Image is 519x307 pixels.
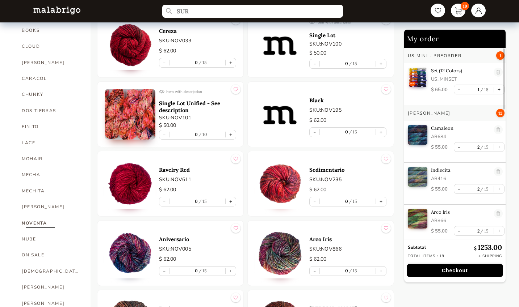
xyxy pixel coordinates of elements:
label: 15 [348,129,357,135]
img: 0.jpg [408,125,427,145]
p: NEW [410,82,415,85]
label: 15 [479,228,489,234]
button: + [226,267,236,276]
label: 15 [198,60,207,65]
p: Total items : 19 [408,253,444,259]
label: 15 [198,199,207,204]
img: 0.jpg [255,228,306,278]
a: Aniversario [159,236,236,243]
button: + [494,85,504,94]
a: [PERSON_NAME] [22,55,80,71]
p: SKU: NOV195 [309,106,386,114]
img: eye.a4937bc3.svg [159,89,164,94]
a: BOOKS [22,22,80,38]
button: + [226,58,236,67]
a: Ravelry Red [159,166,236,173]
a: Black [309,97,386,104]
p: Indiecita [431,167,490,173]
p: 1253.00 [474,243,502,252]
button: + [494,184,504,193]
button: - [454,85,464,94]
p: + Shipping [478,253,502,259]
label: 15 [348,61,357,66]
button: Checkout [407,264,503,277]
a: Sedimentario [309,166,386,173]
a: FINITO [22,119,80,135]
img: 0.jpg [105,89,155,140]
button: + [376,128,386,137]
a: Single Lot Unified - See description [159,100,236,114]
p: AR416 [431,175,490,182]
a: [PERSON_NAME] [22,199,80,215]
div: Item with description [159,89,236,94]
a: CARACOL [22,71,80,86]
label: 10 [198,132,207,137]
p: Camaleon [431,125,490,131]
a: Cereza [159,27,236,34]
a: LACE [22,135,80,151]
img: 0.jpg [105,20,155,70]
label: 15 [348,199,357,204]
button: + [376,267,386,276]
a: [DEMOGRAPHIC_DATA] [22,263,80,279]
p: $ 65.00 [431,86,448,93]
img: 0.jpg [105,228,155,278]
a: NOVENTA [22,215,80,231]
button: + [494,226,504,235]
p: SKU: NOV866 [309,245,386,253]
a: Arco Iris [309,236,386,243]
img: 0.jpg [255,158,306,209]
a: CLOUD [22,38,80,54]
span: 12 [496,109,505,117]
p: SKU: NOV101 [159,114,236,121]
img: 0.jpg [255,20,306,70]
img: 0.jpg [408,209,427,229]
p: AR866 [431,217,490,224]
h3: US MINI - PREORDER [408,53,461,59]
h3: [PERSON_NAME] [408,110,451,116]
a: NUBE [22,231,80,247]
label: 15 [479,87,489,92]
p: Arco Iris [431,209,490,215]
p: SKU: NOV235 [309,176,386,183]
label: 15 [479,144,489,150]
img: 0.jpg [255,89,306,140]
label: 15 [198,268,207,273]
a: [PERSON_NAME] [22,279,80,295]
a: MOHAIR [22,151,80,167]
p: SKU: NOV100 [309,40,386,48]
a: MECHA [22,167,80,183]
button: + [376,197,386,206]
h2: My order [404,30,506,48]
button: + [376,59,386,68]
span: $ [474,246,478,251]
button: + [226,130,236,139]
span: 19 [461,2,469,10]
p: $ 62.00 [159,186,236,194]
p: $ 55.00 [431,186,448,192]
a: ON SALE [22,247,80,263]
img: 0.jpg [408,68,427,87]
p: AR684 [431,133,490,140]
a: Single Lot [309,32,386,39]
img: 0.jpg [105,158,155,209]
p: SKU: NOV611 [159,176,236,183]
label: 15 [479,186,489,192]
p: SKU: NOV005 [159,245,236,253]
p: $ 55.00 [431,144,448,150]
p: $ 55.00 [431,228,448,234]
a: Checkout [404,264,506,277]
p: US_MINSET [431,76,490,82]
label: 15 [348,268,357,273]
p: $ 62.00 [159,47,236,55]
p: $ 50.00 [309,49,386,57]
a: DOS TIERRAS [22,103,80,119]
p: Set (12 Colors) [431,68,490,74]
